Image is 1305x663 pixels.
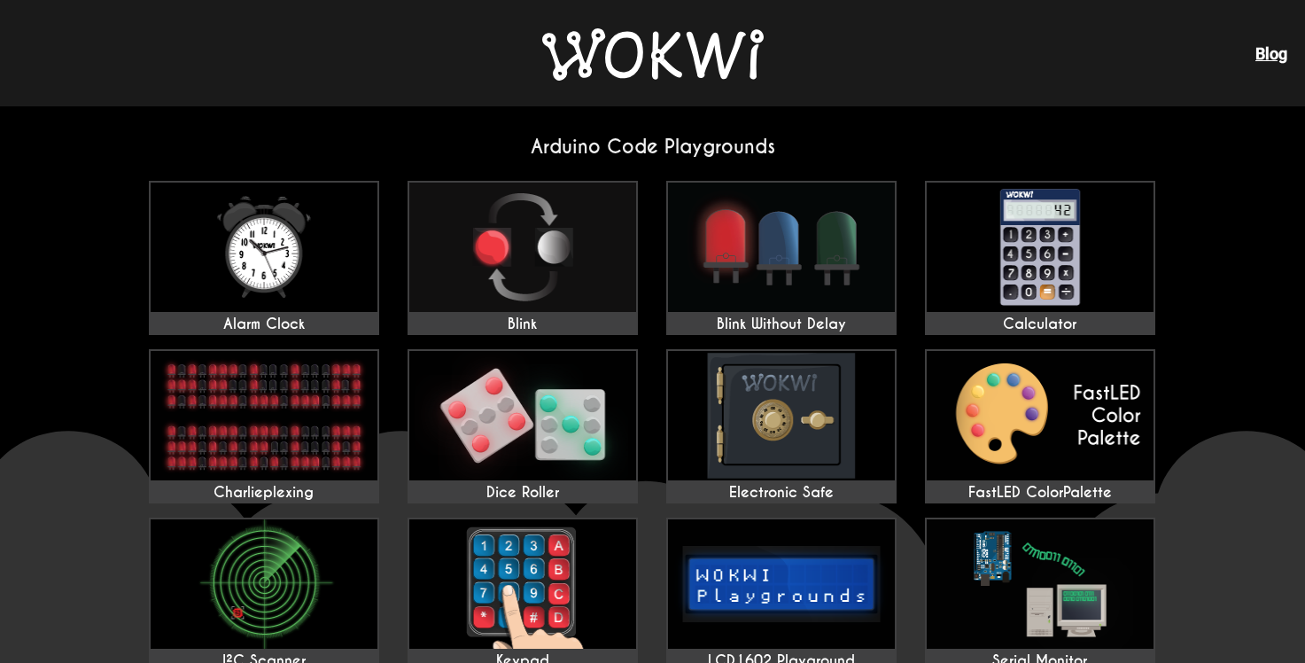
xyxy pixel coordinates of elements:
h2: Arduino Code Playgrounds [135,135,1171,159]
img: Charlieplexing [151,351,377,480]
img: Alarm Clock [151,183,377,312]
img: FastLED ColorPalette [927,351,1154,480]
img: Calculator [927,183,1154,312]
img: Keypad [409,519,636,649]
img: Dice Roller [409,351,636,480]
a: Dice Roller [408,349,638,503]
a: Blink [408,181,638,335]
img: Blink [409,183,636,312]
a: Charlieplexing [149,349,379,503]
a: FastLED ColorPalette [925,349,1155,503]
div: Calculator [927,316,1154,333]
a: Calculator [925,181,1155,335]
img: Wokwi [542,28,764,81]
div: Charlieplexing [151,484,377,502]
img: Blink Without Delay [668,183,895,312]
img: LCD1602 Playground [668,519,895,649]
a: Blink Without Delay [666,181,897,335]
div: Blink Without Delay [668,316,895,333]
img: Electronic Safe [668,351,895,480]
img: Serial Monitor [927,519,1154,649]
div: Blink [409,316,636,333]
a: Electronic Safe [666,349,897,503]
div: Alarm Clock [151,316,377,333]
div: FastLED ColorPalette [927,484,1154,502]
img: I²C Scanner [151,519,377,649]
div: Dice Roller [409,484,636,502]
div: Electronic Safe [668,484,895,502]
a: Alarm Clock [149,181,379,335]
a: Blog [1255,44,1287,63]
